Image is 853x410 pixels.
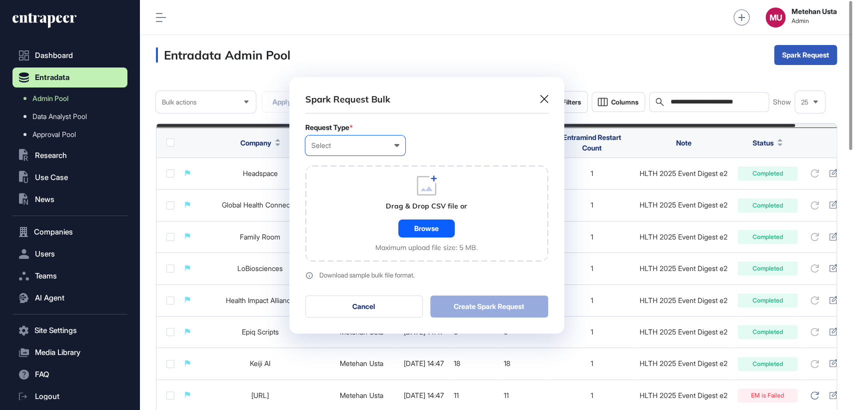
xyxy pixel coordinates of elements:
[305,93,390,105] div: Spark Request Bulk
[386,201,467,211] div: Drag & Drop CSV file or
[305,271,548,279] a: Download sample bulk file format.
[375,243,478,251] div: Maximum upload file size: 5 MB.
[398,219,455,237] div: Browse
[311,141,399,149] div: Select
[319,272,415,278] div: Download sample bulk file format.
[305,295,423,317] button: Cancel
[305,123,548,131] div: Request Type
